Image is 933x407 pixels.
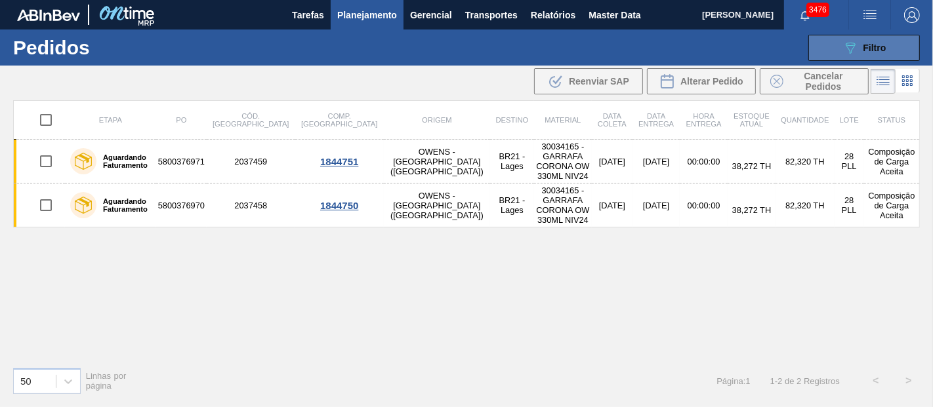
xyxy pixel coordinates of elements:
td: 00:00:00 [680,184,728,227]
button: < [860,364,892,397]
td: 30034165 - GARRAFA CORONA OW 330ML NIV24 [534,184,592,227]
td: 28 PLL [835,140,864,184]
a: Aguardando Faturamento58003769702037458OWENS - [GEOGRAPHIC_DATA] ([GEOGRAPHIC_DATA])BR21 - Lages3... [14,184,920,227]
span: Tarefas [292,7,324,23]
button: Cancelar Pedidos [760,68,869,94]
img: userActions [862,7,878,23]
div: Cancelar Pedidos em Massa [760,68,869,94]
span: Planejamento [337,7,397,23]
td: Composição de Carga Aceita [864,184,920,227]
span: Filtro [863,43,886,53]
span: Hora Entrega [686,112,722,128]
span: 38,272 TH [732,205,772,215]
span: Origem [422,116,451,124]
span: Material [545,116,581,124]
span: PO [176,116,186,124]
span: Comp. [GEOGRAPHIC_DATA] [301,112,377,128]
td: BR21 - Lages [490,140,534,184]
span: Relatórios [531,7,575,23]
div: Visão em Cards [896,69,920,94]
td: 82,320 TH [776,184,834,227]
span: Reenviar SAP [569,76,629,87]
button: Notificações [784,6,826,24]
td: 5800376971 [156,140,207,184]
div: 50 [20,376,31,387]
label: Aguardando Faturamento [96,197,151,213]
span: Status [878,116,905,124]
span: Data coleta [598,112,627,128]
span: Estoque atual [734,112,770,128]
span: Lote [840,116,859,124]
span: Página : 1 [716,376,750,386]
span: Cancelar Pedidos [789,71,858,92]
button: > [892,364,925,397]
td: Composição de Carga Aceita [864,140,920,184]
td: 00:00:00 [680,140,728,184]
span: Transportes [465,7,518,23]
span: Linhas por página [86,371,127,391]
div: Alterar Pedido [647,68,756,94]
div: Reenviar SAP [534,68,643,94]
td: BR21 - Lages [490,184,534,227]
span: Master Data [589,7,640,23]
span: Quantidade [781,116,829,124]
div: 1844750 [297,200,382,211]
td: [DATE] [632,140,680,184]
span: Data entrega [638,112,674,128]
td: 2037459 [207,140,295,184]
span: 3476 [806,3,829,17]
div: 1844751 [297,156,382,167]
td: [DATE] [592,184,632,227]
span: Destino [496,116,529,124]
span: Gerencial [410,7,452,23]
img: TNhmsLtSVTkK8tSr43FrP2fwEKptu5GPRR3wAAAABJRU5ErkJggg== [17,9,80,21]
span: Alterar Pedido [680,76,743,87]
td: 28 PLL [835,184,864,227]
button: Filtro [808,35,920,61]
div: Visão em Lista [871,69,896,94]
span: Etapa [99,116,122,124]
h1: Pedidos [13,40,199,55]
span: 38,272 TH [732,161,772,171]
td: 2037458 [207,184,295,227]
td: OWENS - [GEOGRAPHIC_DATA] ([GEOGRAPHIC_DATA]) [384,140,490,184]
td: [DATE] [632,184,680,227]
td: 82,320 TH [776,140,834,184]
td: 5800376970 [156,184,207,227]
td: 30034165 - GARRAFA CORONA OW 330ML NIV24 [534,140,592,184]
img: Logout [904,7,920,23]
td: OWENS - [GEOGRAPHIC_DATA] ([GEOGRAPHIC_DATA]) [384,184,490,227]
span: 1 - 2 de 2 Registros [770,376,840,386]
a: Aguardando Faturamento58003769712037459OWENS - [GEOGRAPHIC_DATA] ([GEOGRAPHIC_DATA])BR21 - Lages3... [14,140,920,184]
td: [DATE] [592,140,632,184]
span: Cód. [GEOGRAPHIC_DATA] [213,112,289,128]
label: Aguardando Faturamento [96,153,151,169]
